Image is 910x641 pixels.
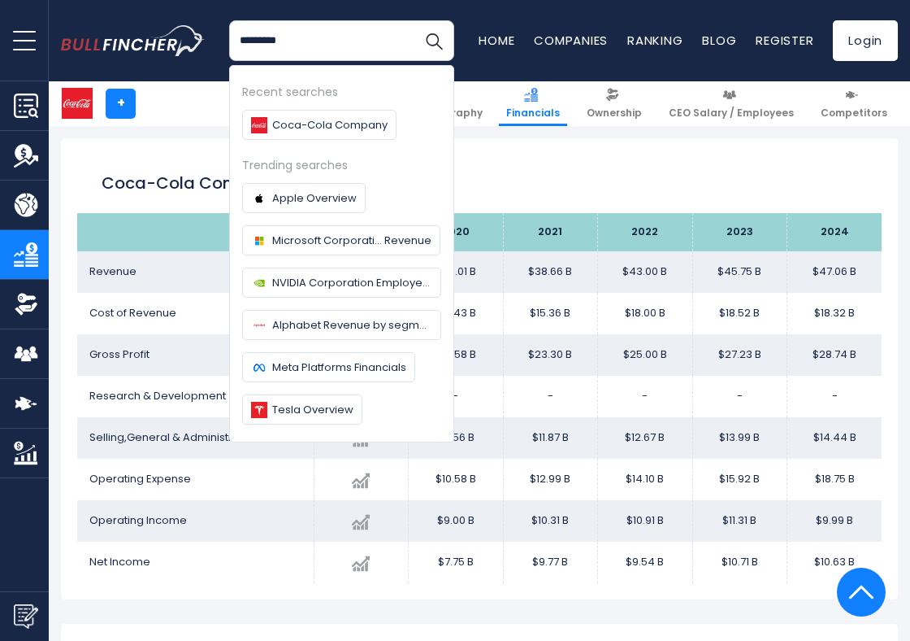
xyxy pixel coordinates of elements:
[409,417,503,459] td: $9.56 B
[409,376,503,417] td: -
[272,232,431,249] span: Microsoft Corporati... Revenue
[503,459,597,500] td: $12.99 B
[503,334,597,376] td: $23.30 B
[89,388,226,403] span: Research & Development
[692,376,786,417] td: -
[503,500,597,542] td: $10.31 B
[503,376,597,417] td: -
[89,347,149,362] span: Gross Profit
[62,88,93,119] img: KO logo
[503,293,597,334] td: $15.36 B
[503,542,597,583] td: $9.77 B
[89,554,150,569] span: Net Income
[409,251,503,293] td: $33.01 B
[89,471,191,486] span: Operating Expense
[251,402,267,418] img: Company logo
[242,183,366,213] a: Apple Overview
[251,360,267,376] img: Company logo
[506,107,560,120] span: Financials
[787,293,882,334] td: $18.32 B
[414,20,454,61] button: Search
[272,116,388,133] span: Coca-Cola Company
[409,213,503,251] th: 2020
[409,293,503,334] td: $13.43 B
[821,107,887,120] span: Competitors
[787,251,882,293] td: $47.06 B
[61,25,229,56] a: Go to homepage
[598,293,692,334] td: $18.00 B
[692,251,786,293] td: $45.75 B
[409,459,503,500] td: $10.58 B
[242,83,441,102] div: Recent searches
[787,500,882,542] td: $9.99 B
[272,190,357,207] span: Apple Overview
[756,32,813,49] a: Register
[833,20,898,61] a: Login
[534,32,608,49] a: Companies
[787,334,882,376] td: $28.74 B
[598,334,692,376] td: $25.00 B
[272,359,406,376] span: Meta Platforms Financials
[692,417,786,459] td: $13.99 B
[627,32,682,49] a: Ranking
[692,542,786,583] td: $10.71 B
[106,89,136,119] a: +
[598,376,692,417] td: -
[598,417,692,459] td: $12.67 B
[272,274,432,291] span: NVIDIA Corporation Employees
[89,512,187,528] span: Operating Income
[242,310,441,340] a: Alphabet Revenue by segment
[813,81,895,126] a: Competitors
[587,107,642,120] span: Ownership
[251,117,267,133] img: Coca-Cola Company
[598,459,692,500] td: $14.10 B
[787,459,882,500] td: $18.75 B
[409,500,503,542] td: $9.00 B
[272,401,353,418] span: Tesla Overview
[692,334,786,376] td: $27.23 B
[272,316,432,334] span: Alphabet Revenue by segment
[242,110,396,140] a: Coca-Cola Company
[221,81,283,126] a: Overview
[61,25,205,56] img: bullfincher logo
[598,251,692,293] td: $43.00 B
[661,81,801,126] a: CEO Salary / Employees
[251,317,267,334] img: Company logo
[242,352,415,382] a: Meta Platforms Financials
[409,542,503,583] td: $7.75 B
[503,417,597,459] td: $11.87 B
[692,293,786,334] td: $18.52 B
[669,107,794,120] span: CEO Salary / Employees
[89,305,176,320] span: Cost of Revenue
[89,430,258,445] span: Selling,General & Administrative
[102,171,857,195] h1: Coca-Cola Company's Income Statement
[692,500,786,542] td: $11.31 B
[251,190,267,207] img: Company logo
[479,32,514,49] a: Home
[503,251,597,293] td: $38.66 B
[409,334,503,376] td: $19.58 B
[579,81,649,126] a: Ownership
[251,233,267,249] img: Company logo
[692,213,786,251] th: 2023
[242,268,441,298] a: NVIDIA Corporation Employees
[242,225,440,255] a: Microsoft Corporati... Revenue
[242,395,362,425] a: Tesla Overview
[251,275,267,291] img: Company logo
[598,500,692,542] td: $10.91 B
[598,542,692,583] td: $9.54 B
[89,264,136,279] span: Revenue
[787,213,882,251] th: 2024
[14,292,38,316] img: Ownership
[702,32,736,49] a: Blog
[787,542,882,583] td: $10.63 B
[787,376,882,417] td: -
[692,459,786,500] td: $15.92 B
[503,213,597,251] th: 2021
[787,417,882,459] td: $14.44 B
[242,156,441,175] div: Trending searches
[499,81,567,126] a: Financials
[598,213,692,251] th: 2022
